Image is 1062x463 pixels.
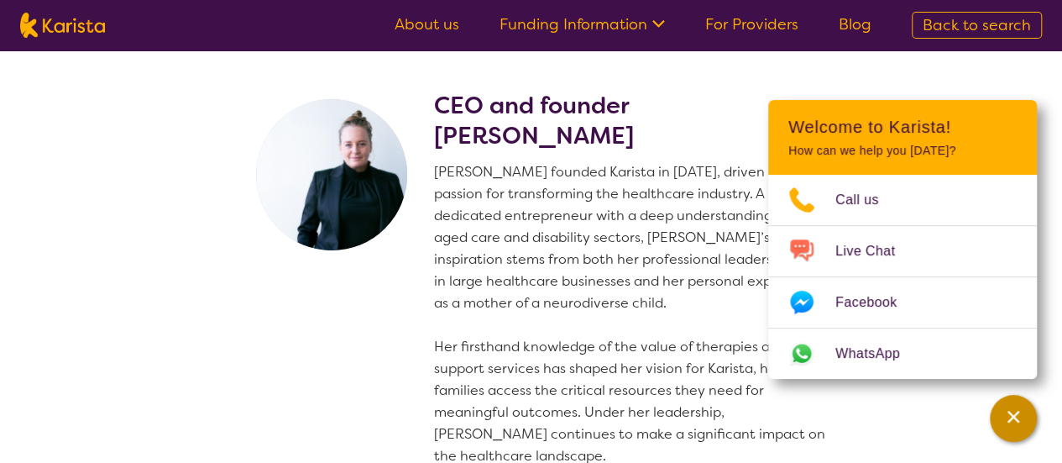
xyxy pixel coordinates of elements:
[705,14,798,34] a: For Providers
[395,14,459,34] a: About us
[990,395,1037,442] button: Channel Menu
[835,187,899,213] span: Call us
[788,144,1017,158] p: How can we help you [DATE]?
[434,91,834,151] h2: CEO and founder [PERSON_NAME]
[839,14,871,34] a: Blog
[923,15,1031,35] span: Back to search
[500,14,665,34] a: Funding Information
[788,117,1017,137] h2: Welcome to Karista!
[912,12,1042,39] a: Back to search
[835,290,917,315] span: Facebook
[768,175,1037,379] ul: Choose channel
[835,239,915,264] span: Live Chat
[20,13,105,38] img: Karista logo
[835,341,920,366] span: WhatsApp
[768,100,1037,379] div: Channel Menu
[768,329,1037,379] a: Web link opens in a new tab.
